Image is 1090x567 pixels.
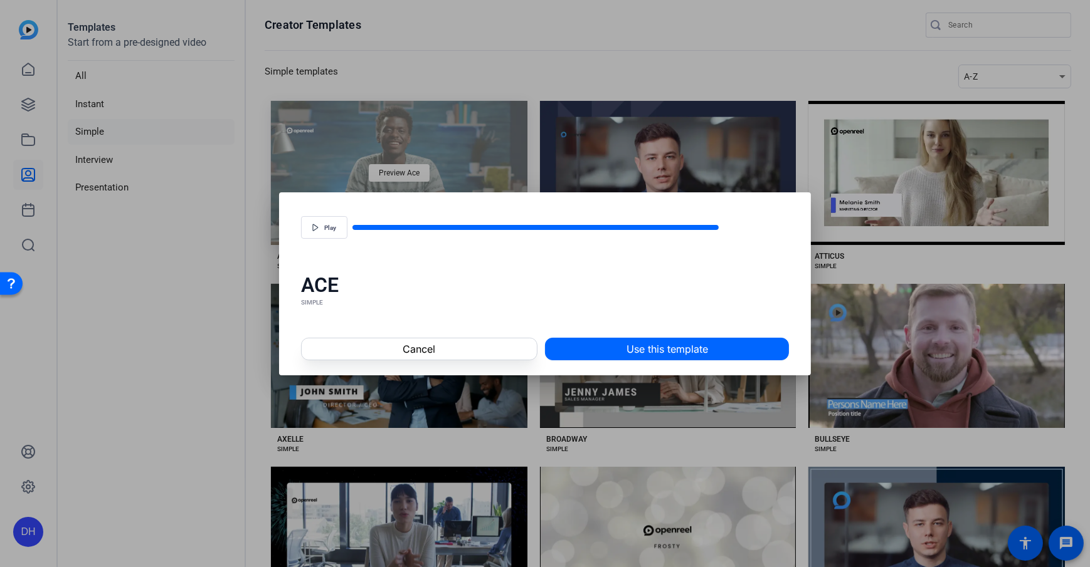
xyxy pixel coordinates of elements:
span: Play [324,224,336,232]
button: Play [301,216,347,239]
div: SIMPLE [301,298,790,308]
span: Use this template [627,341,708,356]
button: Mute [724,212,754,242]
button: Cancel [301,338,537,360]
button: Use this template [545,338,789,360]
span: Cancel [403,341,435,356]
button: Fullscreen [759,212,789,242]
div: ACE [301,273,790,298]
